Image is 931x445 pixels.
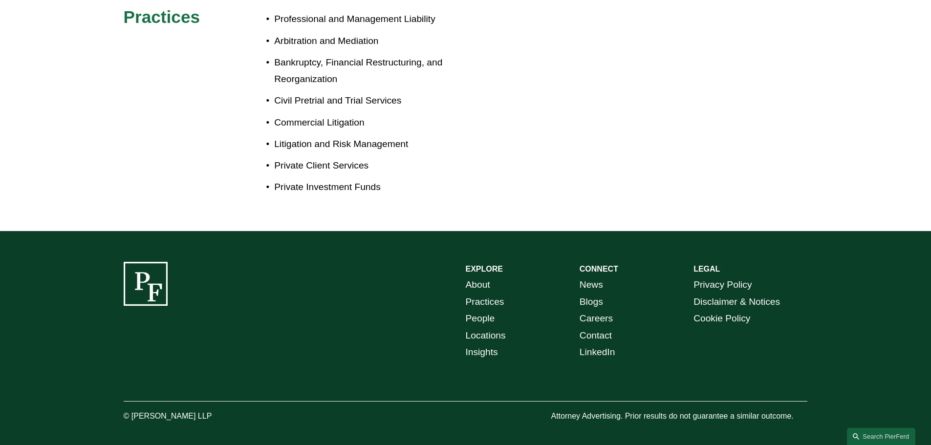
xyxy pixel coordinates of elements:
p: Attorney Advertising. Prior results do not guarantee a similar outcome. [551,409,807,424]
a: Locations [466,327,506,344]
a: Careers [580,310,613,327]
p: Litigation and Risk Management [274,136,465,153]
a: Practices [466,294,504,311]
strong: CONNECT [580,265,618,273]
p: Civil Pretrial and Trial Services [274,92,465,109]
a: Cookie Policy [693,310,750,327]
p: Private Client Services [274,157,465,174]
a: LinkedIn [580,344,615,361]
p: Commercial Litigation [274,114,465,131]
strong: LEGAL [693,265,720,273]
a: Search this site [847,428,915,445]
a: People [466,310,495,327]
a: News [580,276,603,294]
a: Privacy Policy [693,276,752,294]
a: Contact [580,327,612,344]
p: Arbitration and Mediation [274,33,465,50]
p: Professional and Management Liability [274,11,465,28]
a: About [466,276,490,294]
p: Private Investment Funds [274,179,465,196]
p: Bankruptcy, Financial Restructuring, and Reorganization [274,54,465,88]
a: Disclaimer & Notices [693,294,780,311]
strong: EXPLORE [466,265,503,273]
a: Blogs [580,294,603,311]
span: Practices [124,7,200,26]
a: Insights [466,344,498,361]
p: © [PERSON_NAME] LLP [124,409,266,424]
